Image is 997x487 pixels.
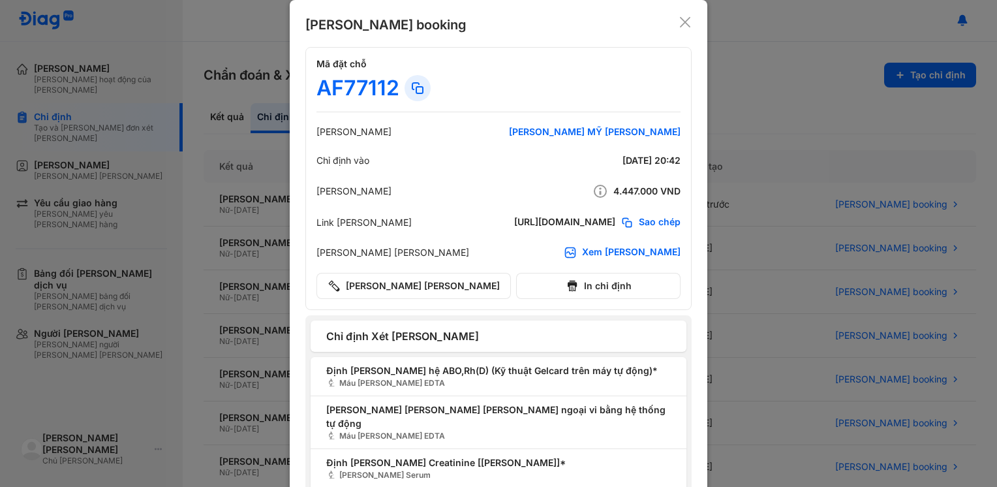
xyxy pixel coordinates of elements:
[514,216,615,229] div: [URL][DOMAIN_NAME]
[316,155,369,166] div: Chỉ định vào
[326,364,671,377] span: Định [PERSON_NAME] hệ ABO,Rh(D) (Kỹ thuật Gelcard trên máy tự động)*
[326,403,671,430] span: [PERSON_NAME] [PERSON_NAME] [PERSON_NAME] ngoại vi bằng hệ thống tự động
[326,430,671,442] span: Máu [PERSON_NAME] EDTA
[509,126,681,138] div: [PERSON_NAME] MỸ [PERSON_NAME]
[326,456,671,469] span: Định [PERSON_NAME] Creatinine [[PERSON_NAME]]*
[316,58,681,70] h4: Mã đặt chỗ
[524,155,681,166] div: [DATE] 20:42
[316,75,399,101] div: AF77112
[305,16,467,34] div: [PERSON_NAME] booking
[582,246,681,259] div: Xem [PERSON_NAME]
[516,273,681,299] button: In chỉ định
[639,216,681,229] span: Sao chép
[316,273,511,299] button: [PERSON_NAME] [PERSON_NAME]
[524,183,681,199] div: 4.447.000 VND
[326,469,671,481] span: [PERSON_NAME] Serum
[326,328,671,344] span: Chỉ định Xét [PERSON_NAME]
[316,247,469,259] div: [PERSON_NAME] [PERSON_NAME]
[326,377,671,389] span: Máu [PERSON_NAME] EDTA
[316,217,412,228] div: Link [PERSON_NAME]
[316,185,391,197] div: [PERSON_NAME]
[316,126,391,138] div: [PERSON_NAME]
